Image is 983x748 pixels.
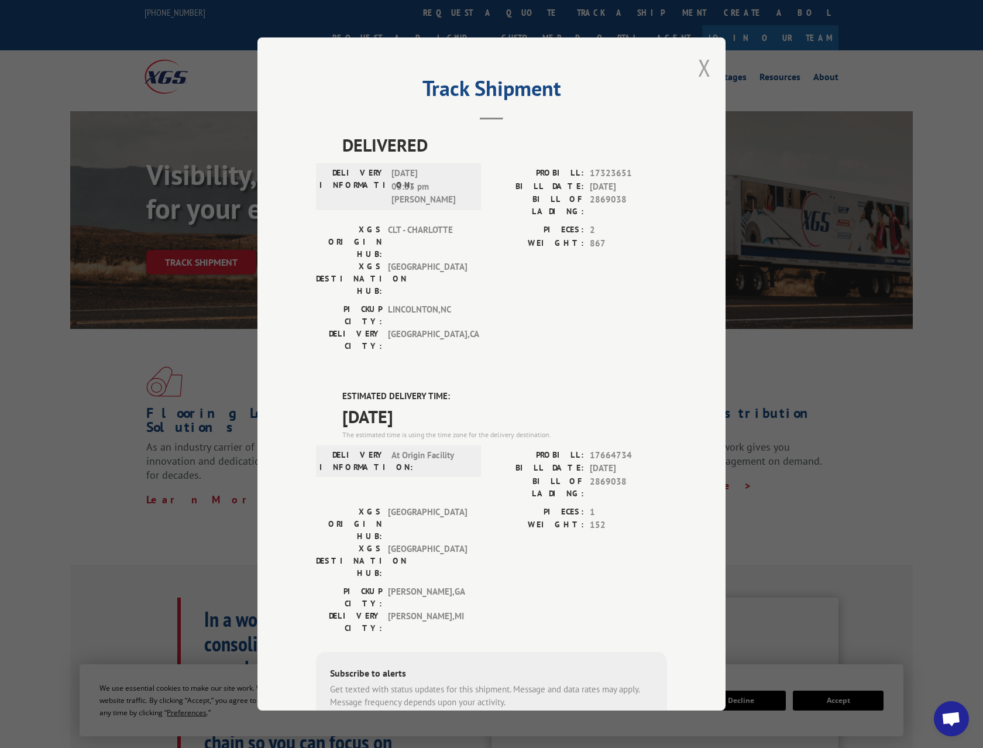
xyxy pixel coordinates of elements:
span: 152 [590,519,667,532]
div: Get texted with status updates for this shipment. Message and data rates may apply. Message frequ... [330,682,653,709]
span: 1 [590,505,667,519]
span: [DATE] [342,403,667,429]
label: DELIVERY INFORMATION: [319,448,386,473]
label: DELIVERY CITY: [316,328,382,352]
span: LINCOLNTON , NC [388,303,467,328]
span: 2869038 [590,193,667,218]
span: [GEOGRAPHIC_DATA] [388,260,467,297]
span: 867 [590,236,667,250]
label: XGS DESTINATION HUB: [316,542,382,579]
label: DELIVERY CITY: [316,609,382,634]
span: [DATE] 03:33 pm [PERSON_NAME] [391,167,470,207]
div: Subscribe to alerts [330,665,653,682]
label: BILL OF LADING: [491,475,584,499]
label: BILL DATE: [491,462,584,475]
span: [PERSON_NAME] , GA [388,585,467,609]
span: 2869038 [590,475,667,499]
span: DELIVERED [342,132,667,158]
span: [DATE] [590,462,667,475]
label: DELIVERY INFORMATION: [319,167,386,207]
span: 2 [590,224,667,237]
label: WEIGHT: [491,519,584,532]
label: ESTIMATED DELIVERY TIME: [342,390,667,403]
label: PIECES: [491,224,584,237]
span: 17664734 [590,448,667,462]
label: PROBILL: [491,448,584,462]
span: 17323651 [590,167,667,180]
label: XGS DESTINATION HUB: [316,260,382,297]
label: BILL DATE: [491,180,584,193]
span: [DATE] [590,180,667,193]
h2: Track Shipment [316,80,667,102]
label: PROBILL: [491,167,584,180]
span: [PERSON_NAME] , MI [388,609,467,634]
div: The estimated time is using the time zone for the delivery destination. [342,429,667,440]
label: PICKUP CITY: [316,585,382,609]
span: At Origin Facility [391,448,470,473]
button: Close modal [698,52,711,83]
label: PIECES: [491,505,584,519]
label: XGS ORIGIN HUB: [316,505,382,542]
label: PICKUP CITY: [316,303,382,328]
span: CLT - CHARLOTTE [388,224,467,260]
div: Open chat [934,701,969,736]
span: [GEOGRAPHIC_DATA] , CA [388,328,467,352]
label: BILL OF LADING: [491,193,584,218]
label: WEIGHT: [491,236,584,250]
span: [GEOGRAPHIC_DATA] [388,505,467,542]
span: [GEOGRAPHIC_DATA] [388,542,467,579]
label: XGS ORIGIN HUB: [316,224,382,260]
